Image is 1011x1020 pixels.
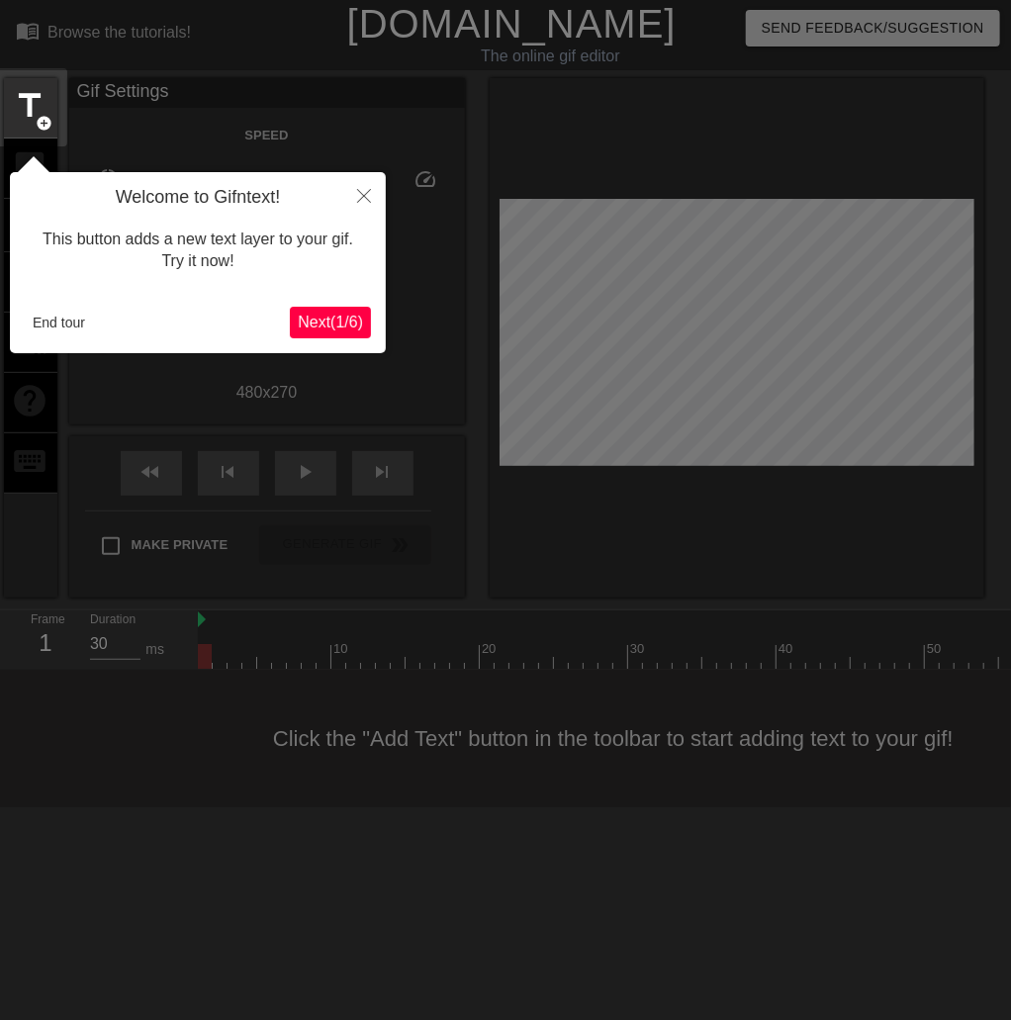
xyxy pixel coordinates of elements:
[25,187,371,209] h4: Welcome to Gifntext!
[298,314,363,330] span: Next ( 1 / 6 )
[25,209,371,293] div: This button adds a new text layer to your gif. Try it now!
[342,172,386,218] button: Close
[25,308,93,337] button: End tour
[290,307,371,338] button: Next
